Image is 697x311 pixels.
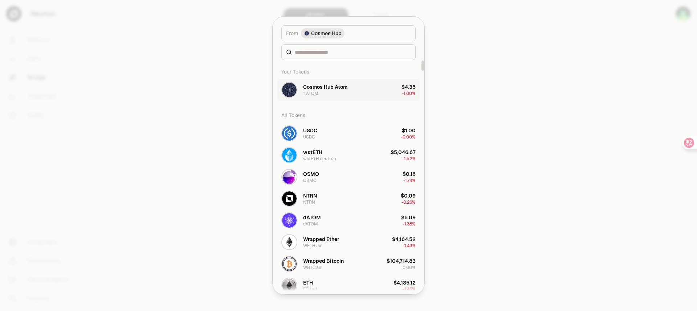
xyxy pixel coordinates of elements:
[403,286,416,292] span: -1.46%
[277,210,420,231] button: dATOM LogodATOMdATOM$5.09-1.38%
[303,170,319,178] div: OSMO
[303,127,317,134] div: USDC
[277,144,420,166] button: wstETH.neutron LogowstETHwstETH.neutron$5,046.67-1.52%
[277,188,420,210] button: NTRN LogoNTRNNTRN$0.09-0.26%
[277,65,420,79] div: Your Tokens
[282,148,297,162] img: wstETH.neutron Logo
[282,126,297,141] img: USDC Logo
[303,243,322,249] div: WETH.axl
[303,279,313,286] div: ETH
[403,178,416,183] span: -1.74%
[402,127,416,134] div: $1.00
[403,243,416,249] span: -1.43%
[281,25,416,41] button: FromCosmos Hub LogoCosmos Hub
[402,199,416,205] span: -0.26%
[311,30,342,37] span: Cosmos Hub
[303,199,315,205] div: NTRN
[303,286,317,292] div: ETH.sif
[391,149,416,156] div: $5,046.67
[286,30,298,37] span: From
[282,235,297,249] img: WETH.axl Logo
[282,213,297,228] img: dATOM Logo
[303,178,317,183] div: OSMO
[303,156,336,162] div: wstETH.neutron
[401,134,416,140] span: -0.00%
[282,83,297,97] img: ATOM Logo
[277,108,420,123] div: All Tokens
[402,91,416,96] span: -1.00%
[303,236,339,243] div: Wrapped Ether
[282,257,297,271] img: WBTC.axl Logo
[392,236,416,243] div: $4,164.52
[401,192,416,199] div: $0.09
[303,265,322,270] div: WBTC.axl
[282,170,297,184] img: OSMO Logo
[277,79,420,101] button: ATOM LogoCosmos Hub Atom1 ATOM$4.35-1.00%
[303,214,321,221] div: dATOM
[303,134,315,140] div: USDC
[403,265,416,270] span: 0.00%
[277,231,420,253] button: WETH.axl LogoWrapped EtherWETH.axl$4,164.52-1.43%
[277,253,420,275] button: WBTC.axl LogoWrapped BitcoinWBTC.axl$104,714.830.00%
[282,278,297,293] img: ETH.sif Logo
[303,83,347,91] div: Cosmos Hub Atom
[303,91,318,96] div: 1 ATOM
[402,156,416,162] span: -1.52%
[303,192,317,199] div: NTRN
[303,221,318,227] div: dATOM
[387,257,416,265] div: $104,714.83
[401,214,416,221] div: $5.09
[403,221,416,227] span: -1.38%
[304,30,310,36] img: Cosmos Hub Logo
[403,170,416,178] div: $0.16
[277,166,420,188] button: OSMO LogoOSMOOSMO$0.16-1.74%
[402,83,416,91] div: $4.35
[282,191,297,206] img: NTRN Logo
[394,279,416,286] div: $4,185.12
[303,257,344,265] div: Wrapped Bitcoin
[277,123,420,144] button: USDC LogoUSDCUSDC$1.00-0.00%
[277,275,420,297] button: ETH.sif LogoETHETH.sif$4,185.12-1.46%
[303,149,322,156] div: wstETH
